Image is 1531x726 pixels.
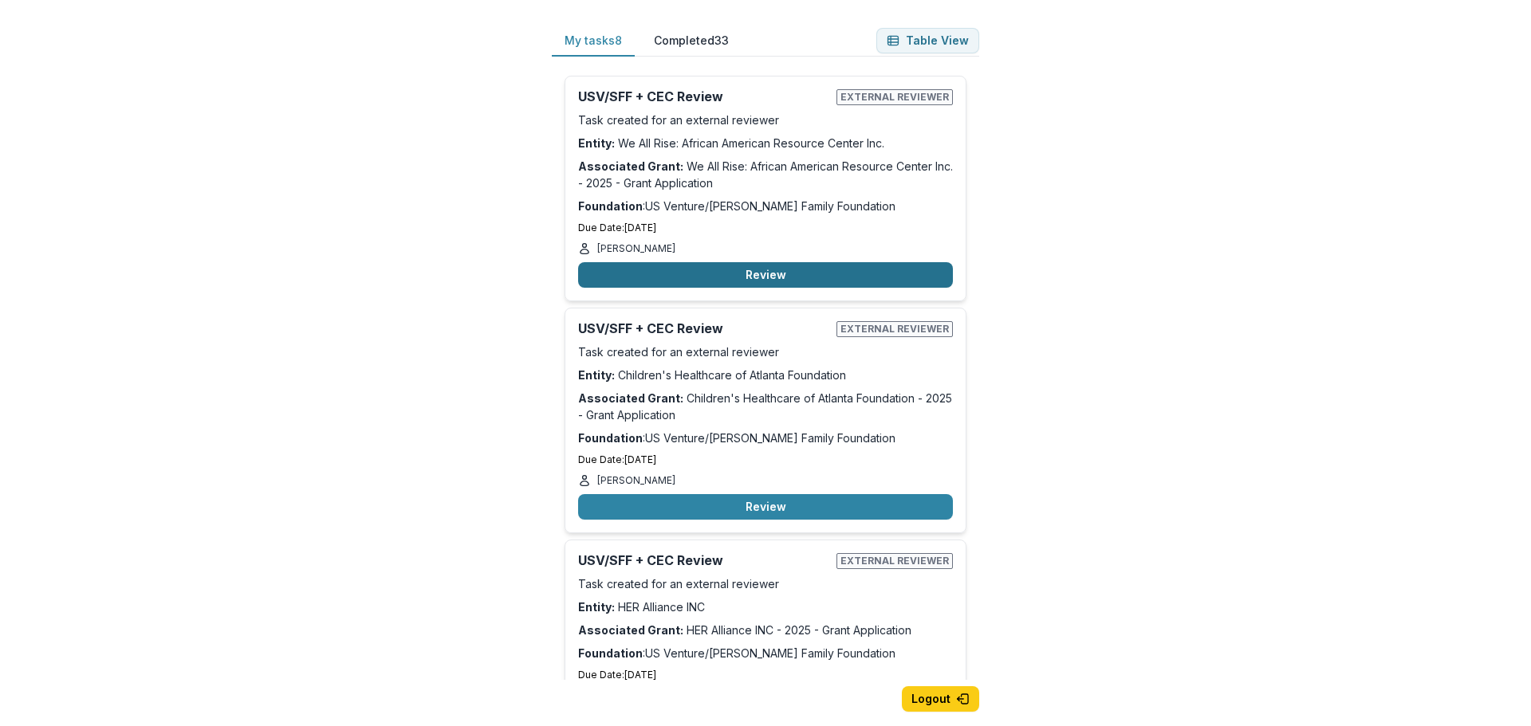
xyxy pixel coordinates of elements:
[578,646,643,660] strong: Foundation
[578,668,953,682] p: Due Date: [DATE]
[578,622,953,638] p: HER Alliance INC - 2025 - Grant Application
[578,598,953,615] p: HER Alliance INC
[578,136,615,150] strong: Entity:
[578,343,953,360] p: Task created for an external reviewer
[578,221,953,235] p: Due Date: [DATE]
[578,135,953,151] p: We All Rise: African American Resource Center Inc.
[578,158,953,191] p: We All Rise: African American Resource Center Inc. - 2025 - Grant Application
[578,159,683,173] strong: Associated Grant:
[578,198,953,214] p: : US Venture/[PERSON_NAME] Family Foundation
[902,686,979,712] button: Logout
[578,199,643,213] strong: Foundation
[578,600,615,614] strong: Entity:
[578,390,953,423] p: Children's Healthcare of Atlanta Foundation - 2025 - Grant Application
[578,367,953,383] p: Children's Healthcare of Atlanta Foundation
[876,28,979,53] button: Table View
[578,368,615,382] strong: Entity:
[578,391,683,405] strong: Associated Grant:
[578,430,953,446] p: : US Venture/[PERSON_NAME] Family Foundation
[578,321,830,336] h2: USV/SFF + CEC Review
[597,473,675,488] p: [PERSON_NAME]
[836,321,953,337] span: External reviewer
[578,494,953,520] button: Review
[552,26,635,57] button: My tasks 8
[836,89,953,105] span: External reviewer
[641,26,742,57] button: Completed 33
[578,575,953,592] p: Task created for an external reviewer
[578,431,643,445] strong: Foundation
[578,645,953,661] p: : US Venture/[PERSON_NAME] Family Foundation
[578,262,953,288] button: Review
[597,241,675,256] p: [PERSON_NAME]
[836,553,953,569] span: External reviewer
[578,89,830,104] h2: USV/SFF + CEC Review
[578,553,830,568] h2: USV/SFF + CEC Review
[578,453,953,467] p: Due Date: [DATE]
[578,112,953,128] p: Task created for an external reviewer
[578,623,683,637] strong: Associated Grant:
